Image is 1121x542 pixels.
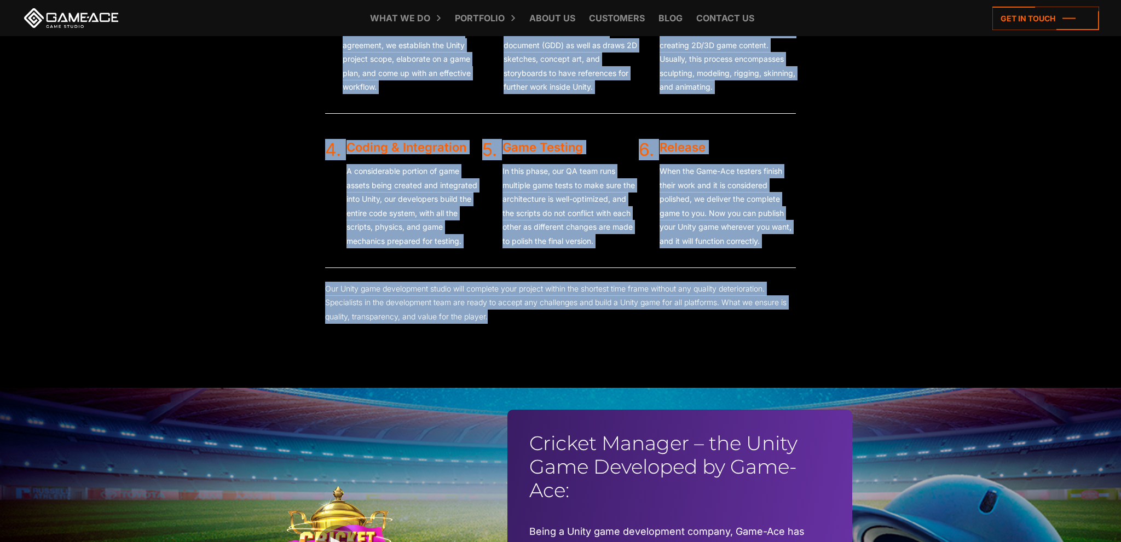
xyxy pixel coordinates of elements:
[529,432,830,503] h2: Cricket Manager – the Unity Game Developed by Game-Ace:
[502,141,639,153] div: Game Testing
[502,164,639,248] p: In this phase, our QA team runs multiple game tests to make sure the architecture is well-optimiz...
[343,10,482,94] p: Once our team members discuss all the aspects until both sides are in agreement, we establish the...
[992,7,1099,30] a: Get in touch
[504,10,639,94] p: Our Unity game development studio crafts a reliable game design document (GDD) as well as draws 2...
[660,141,795,153] div: Release
[346,141,482,153] div: Coding & Integration
[325,282,795,324] p: Our Unity game development studio will complete your project within the shortest time frame witho...
[325,141,341,259] div: 4.
[660,10,795,94] p: As soon as the terms are discussed and references prepared, artists start creating 2D/3D game con...
[482,141,497,259] div: 5.
[660,164,795,248] p: When the Game-Ace testers finish their work and it is considered polished, we deliver the complet...
[346,164,482,248] p: A considerable portion of game assets being created and integrated into Unity, our developers bui...
[639,141,654,259] div: 6.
